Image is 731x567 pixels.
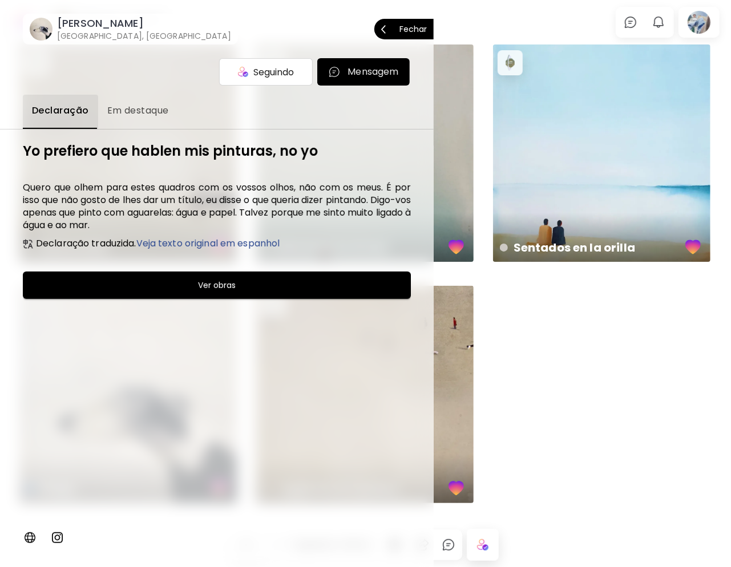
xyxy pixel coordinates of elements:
[23,530,37,544] img: personalWebsite
[32,104,89,118] span: Declaração
[198,278,236,292] h6: Ver obras
[348,65,398,79] p: Mensagem
[238,67,248,77] img: icon
[23,143,411,159] h6: Yo prefiero que hablen mis pinturas, no yo
[23,272,411,299] button: Ver obras
[36,238,280,249] h6: Declaração traduzida.
[219,58,313,86] div: Seguindo
[136,237,280,250] span: Veja texto original em espanhol
[50,530,64,544] img: instagram
[57,30,231,42] h6: [GEOGRAPHIC_DATA], [GEOGRAPHIC_DATA]
[399,25,427,33] p: Fechar
[107,104,169,118] span: Em destaque
[317,58,410,86] button: chatIconMensagem
[328,66,341,78] img: chatIcon
[57,17,231,30] h6: [PERSON_NAME]
[23,181,411,232] h6: Quero que olhem para estes quadros com os vossos olhos, não com os meus. É por isso que não gosto...
[254,65,294,79] span: Seguindo
[374,19,434,39] button: Fechar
